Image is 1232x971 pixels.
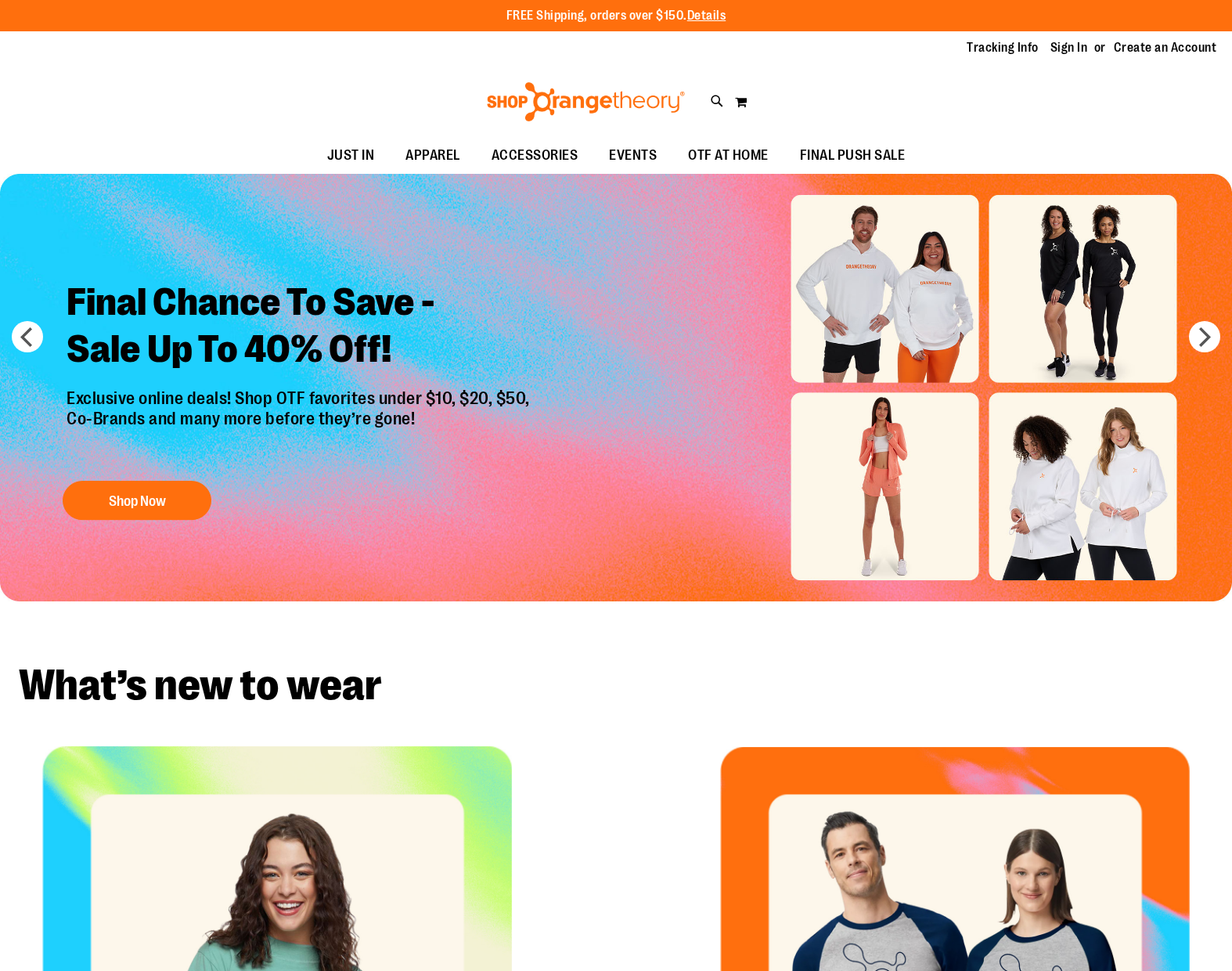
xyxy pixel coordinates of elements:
h2: What’s new to wear [19,664,1213,707]
span: APPAREL [405,138,460,173]
span: EVENTS [609,138,657,173]
a: ACCESSORIES [476,138,594,174]
a: APPAREL [390,138,476,174]
p: Exclusive online deals! Shop OTF favorites under $10, $20, $50, Co-Brands and many more before th... [55,388,546,465]
a: Tracking Info [967,39,1039,56]
span: ACCESSORIES [492,138,578,173]
span: JUST IN [327,138,375,173]
img: Shop Orangetheory [485,82,687,121]
span: FINAL PUSH SALE [800,138,906,173]
a: Sign In [1050,39,1088,56]
button: prev [12,321,43,352]
a: Details [687,9,726,23]
a: EVENTS [593,138,672,174]
a: FINAL PUSH SALE [784,138,921,174]
a: Create an Account [1114,39,1217,56]
a: Final Chance To Save -Sale Up To 40% Off! Exclusive online deals! Shop OTF favorites under $10, $... [55,267,546,528]
span: OTF AT HOME [688,138,769,173]
a: OTF AT HOME [672,138,784,174]
h2: Final Chance To Save - Sale Up To 40% Off! [55,267,546,388]
p: FREE Shipping, orders over $150. [506,7,726,25]
button: Shop Now [63,481,211,520]
button: next [1189,321,1220,352]
a: JUST IN [312,138,391,174]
